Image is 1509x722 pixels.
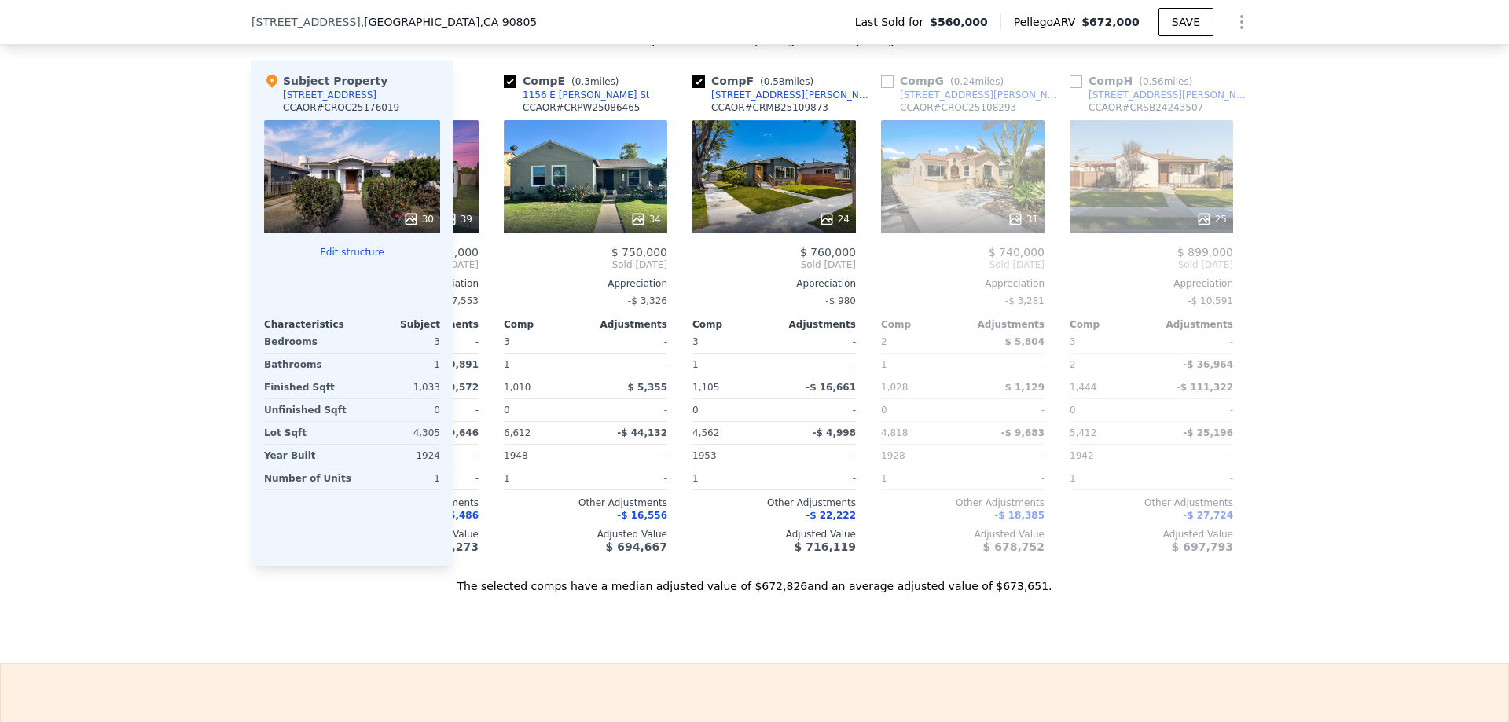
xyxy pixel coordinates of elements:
div: 1924 [355,445,440,467]
div: 1 [1070,467,1148,489]
span: 0.3 [575,76,590,87]
span: [STREET_ADDRESS] [251,14,361,30]
a: [STREET_ADDRESS][PERSON_NAME] [692,89,875,101]
div: Subject Property [264,73,387,89]
div: CCAOR # CROC25108293 [900,101,1016,114]
div: Adjustments [774,318,856,331]
span: 0.58 [764,76,785,87]
span: -$ 25,196 [1183,427,1233,438]
div: - [1155,445,1233,467]
span: -$ 44,132 [617,427,667,438]
div: CCAOR # CRMB25109873 [711,101,828,114]
a: 1156 E [PERSON_NAME] St [504,89,650,101]
span: $ 694,667 [606,541,667,553]
div: Other Adjustments [881,497,1045,509]
div: [STREET_ADDRESS][PERSON_NAME] [711,89,875,101]
span: 0 [504,405,510,416]
div: 1 [504,354,582,376]
span: $ 5,355 [628,382,667,393]
div: Appreciation [692,277,856,290]
div: Adjustments [1151,318,1233,331]
span: $ 678,752 [983,541,1045,553]
span: ( miles) [1133,76,1199,87]
span: -$ 25,486 [428,510,479,521]
button: SAVE [1158,8,1213,36]
div: 24 [819,211,850,227]
div: 39 [442,211,472,227]
div: Adjusted Value [881,528,1045,541]
span: -$ 30,891 [428,359,479,370]
div: Bedrooms [264,331,349,353]
span: ( miles) [565,76,625,87]
div: Characteristics [264,318,352,331]
div: - [777,445,856,467]
div: 2 [1070,354,1148,376]
span: 0 [692,405,699,416]
span: -$ 9,683 [1001,427,1045,438]
div: - [589,331,667,353]
div: - [1155,399,1233,421]
span: -$ 16,661 [806,382,856,393]
span: Sold [DATE] [692,258,856,271]
span: 0 [881,405,887,416]
div: Adjusted Value [504,528,667,541]
div: Comp F [692,73,820,89]
div: Appreciation [504,277,667,290]
div: - [966,399,1045,421]
div: - [589,467,667,489]
div: 1928 [881,445,960,467]
span: 1,028 [881,382,908,393]
div: CCAOR # CROC25176019 [283,101,399,114]
div: 3 [355,331,440,353]
div: [STREET_ADDRESS][PERSON_NAME] [1089,89,1252,101]
div: Comp [692,318,774,331]
div: 1,033 [355,376,440,398]
span: $ 750,000 [611,246,667,258]
span: 4,818 [881,427,908,438]
span: $ 19,646 [432,427,479,438]
div: Unfinished Sqft [264,399,349,421]
span: 6,612 [504,427,531,438]
span: 3 [1070,336,1076,347]
span: 3 [692,336,699,347]
span: -$ 111,322 [1177,382,1233,393]
span: $560,000 [930,14,988,30]
div: - [777,467,856,489]
span: -$ 4,998 [813,427,856,438]
div: Other Adjustments [504,497,667,509]
div: 34 [630,211,661,227]
span: -$ 7,553 [439,295,479,306]
span: 2 [881,336,887,347]
span: 1,010 [504,382,531,393]
span: Sold [DATE] [881,258,1045,271]
span: -$ 3,281 [1005,295,1045,306]
div: Bathrooms [264,354,349,376]
div: CCAOR # CRSB24243507 [1089,101,1203,114]
div: 1 [692,467,771,489]
span: -$ 36,964 [1183,359,1233,370]
div: 30 [403,211,434,227]
div: Appreciation [1070,277,1233,290]
div: 4,305 [355,422,440,444]
span: -$ 16,556 [617,510,667,521]
span: 1,444 [1070,382,1096,393]
span: ( miles) [754,76,820,87]
span: 0.56 [1143,76,1164,87]
div: - [966,467,1045,489]
span: ( miles) [944,76,1010,87]
span: Last Sold for [855,14,931,30]
span: , [GEOGRAPHIC_DATA] [361,14,537,30]
div: 1 [881,354,960,376]
span: $672,000 [1081,16,1140,28]
span: -$ 10,591 [1188,295,1233,306]
div: Adjusted Value [1070,528,1233,541]
div: - [1155,331,1233,353]
div: - [589,399,667,421]
span: $ 716,119 [795,541,856,553]
span: Pellego ARV [1014,14,1082,30]
div: - [589,445,667,467]
span: Sold [DATE] [504,258,667,271]
div: Comp [1070,318,1151,331]
div: Finished Sqft [264,376,349,398]
span: $ 899,000 [1177,246,1233,258]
